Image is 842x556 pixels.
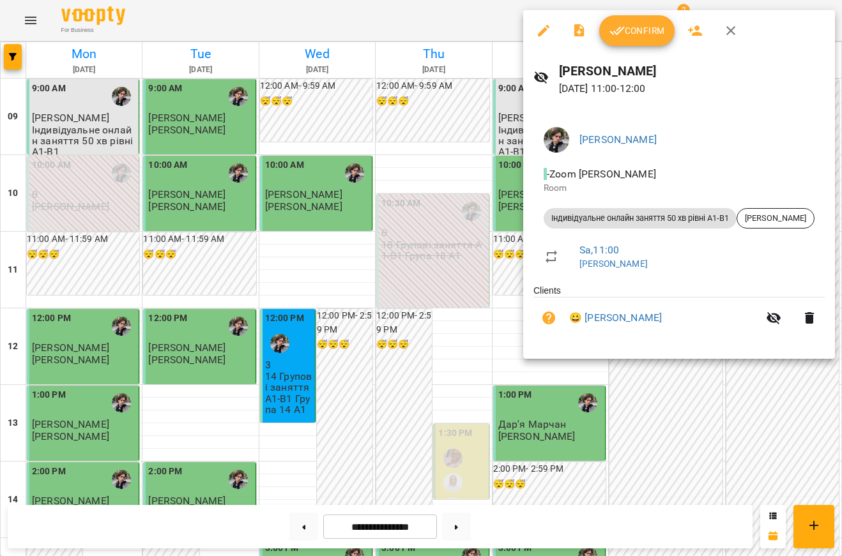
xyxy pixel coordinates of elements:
[609,23,664,38] span: Confirm
[579,133,657,146] a: [PERSON_NAME]
[559,81,825,96] p: [DATE] 11:00 - 12:00
[533,284,825,343] ul: Clients
[559,61,825,81] h6: [PERSON_NAME]
[599,15,675,46] button: Confirm
[737,213,814,224] span: [PERSON_NAME]
[579,259,648,269] a: [PERSON_NAME]
[544,168,659,180] span: - Zoom [PERSON_NAME]
[569,310,662,326] a: 😀 [PERSON_NAME]
[544,182,815,195] p: Room
[533,303,564,333] button: Unpaid. Bill the attendance?
[737,208,815,229] div: [PERSON_NAME]
[544,213,737,224] span: Індивідуальне онлайн заняття 50 хв рівні А1-В1
[544,127,569,153] img: 3324ceff06b5eb3c0dd68960b867f42f.jpeg
[579,244,619,256] a: Sa , 11:00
